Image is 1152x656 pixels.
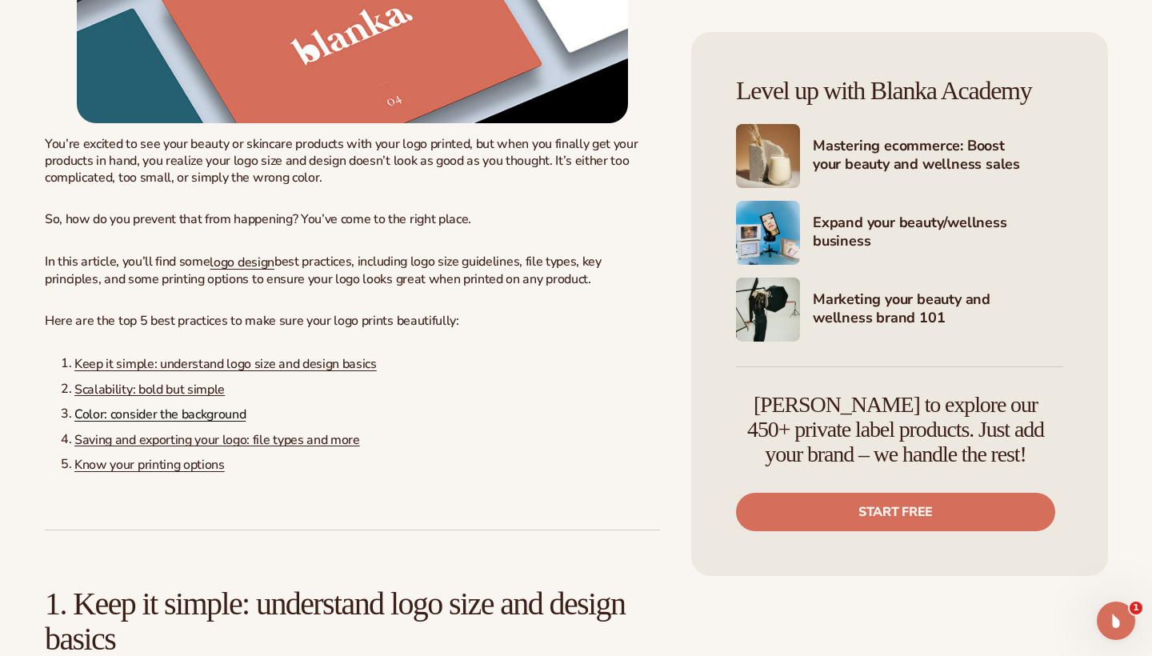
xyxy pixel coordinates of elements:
h4: Level up with Blanka Academy [736,77,1063,105]
a: Start free [736,493,1055,531]
p: So, how do you prevent that from happening? You’ve come to the right place. [45,211,660,228]
span: 1 [1130,602,1142,614]
img: Shopify Image 5 [736,278,800,342]
a: Color: consider the background [74,406,246,423]
a: Shopify Image 5 Marketing your beauty and wellness brand 101 [736,278,1063,342]
a: Shopify Image 4 Expand your beauty/wellness business [736,201,1063,265]
h4: Marketing your beauty and wellness brand 101 [813,290,1063,330]
a: logo design [210,254,274,271]
h4: Expand your beauty/wellness business [813,214,1063,253]
img: Shopify Image 4 [736,201,800,265]
a: Keep it simple: understand logo size and design basics [74,355,377,373]
p: You’re excited to see your beauty or skincare products with your logo printed, but when you final... [45,136,660,186]
a: Saving and exporting your logo: file types and more [74,430,360,448]
a: Know your printing options [74,456,225,474]
p: Here are the top 5 best practices to make sure your logo prints beautifully: [45,313,660,330]
img: Shopify Image 3 [736,124,800,188]
p: In this article, you’ll find some best practices, including logo size guidelines, file types, key... [45,254,660,287]
iframe: Intercom live chat [1097,602,1135,640]
h4: Mastering ecommerce: Boost your beauty and wellness sales [813,137,1063,176]
a: Scalability: bold but simple [74,380,225,398]
h4: [PERSON_NAME] to explore our 450+ private label products. Just add your brand – we handle the rest! [736,393,1055,466]
a: Shopify Image 3 Mastering ecommerce: Boost your beauty and wellness sales [736,124,1063,188]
